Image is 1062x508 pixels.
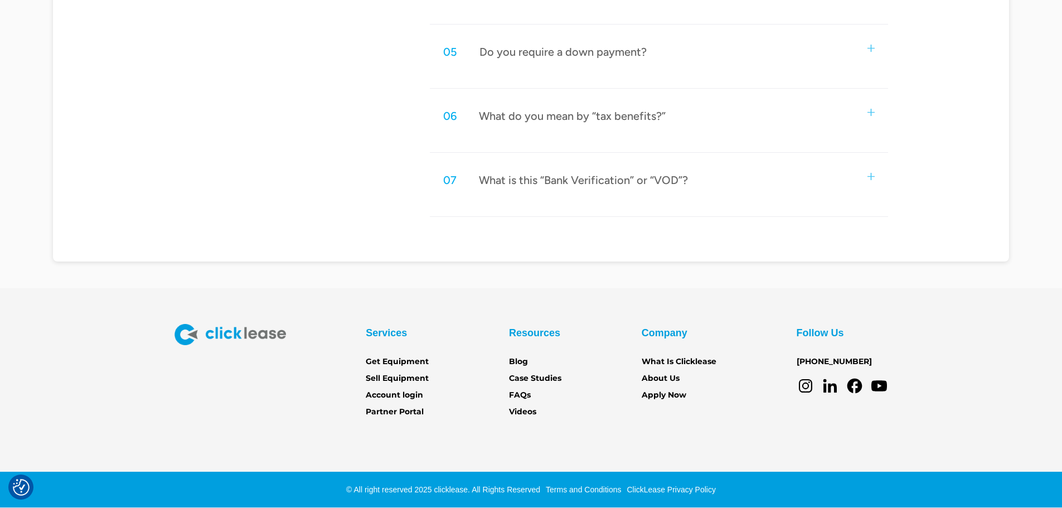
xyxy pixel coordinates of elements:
a: FAQs [509,389,531,401]
a: What Is Clicklease [642,356,716,368]
a: Videos [509,406,536,418]
a: Apply Now [642,389,686,401]
div: 05 [443,45,457,59]
div: Resources [509,324,560,342]
img: small plus [867,173,875,180]
div: What do you mean by “tax benefits?” [479,109,666,123]
a: Get Equipment [366,356,429,368]
div: Company [642,324,687,342]
a: Blog [509,356,528,368]
img: small plus [867,109,875,116]
a: Account login [366,389,423,401]
div: What is this “Bank Verification” or “VOD”? [479,173,688,187]
div: Services [366,324,407,342]
a: Sell Equipment [366,372,429,385]
img: Clicklease logo [174,324,286,345]
a: About Us [642,372,680,385]
div: Follow Us [797,324,844,342]
img: Revisit consent button [13,479,30,496]
div: 06 [443,109,457,123]
div: © All right reserved 2025 clicklease. All Rights Reserved [346,484,540,495]
a: Partner Portal [366,406,424,418]
a: ClickLease Privacy Policy [624,485,716,494]
img: small plus [867,45,875,52]
a: [PHONE_NUMBER] [797,356,872,368]
div: 07 [443,173,457,187]
button: Consent Preferences [13,479,30,496]
a: Case Studies [509,372,561,385]
div: Do you require a down payment? [479,45,647,59]
a: Terms and Conditions [543,485,621,494]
